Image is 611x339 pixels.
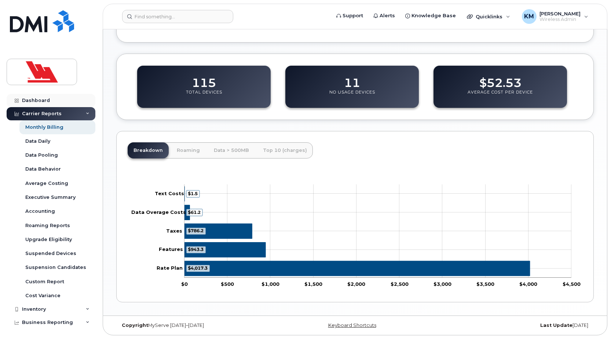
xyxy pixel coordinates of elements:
[411,12,456,19] span: Knowledge Base
[188,265,208,271] tspan: $4,017.3
[166,228,182,234] tspan: Taxes
[181,281,188,287] tspan: $0
[188,191,198,196] tspan: $1.5
[257,142,313,158] a: Top 10 (charges)
[519,281,537,287] tspan: $4,000
[329,90,375,103] p: No Usage Devices
[380,12,395,19] span: Alerts
[157,265,183,271] tspan: Rate Plan
[476,281,494,287] tspan: $3,500
[344,69,360,90] dd: 11
[331,8,368,23] a: Support
[347,281,365,287] tspan: $2,000
[539,17,581,22] span: Wireless Admin
[188,209,201,215] tspan: $61.2
[192,69,216,90] dd: 115
[433,281,451,287] tspan: $3,000
[540,322,572,328] strong: Last Update
[131,185,581,287] g: Chart
[391,281,409,287] tspan: $2,500
[476,14,502,19] span: Quicklinks
[400,8,461,23] a: Knowledge Base
[261,281,279,287] tspan: $1,000
[116,322,275,328] div: MyServe [DATE]–[DATE]
[368,8,400,23] a: Alerts
[171,142,206,158] a: Roaming
[328,322,376,328] a: Keyboard Shortcuts
[539,11,581,17] span: [PERSON_NAME]
[155,190,184,196] tspan: Text Costs
[468,90,533,103] p: Average Cost Per Device
[186,90,222,103] p: Total Devices
[208,142,255,158] a: Data > 500MB
[184,186,530,276] g: Series
[122,322,148,328] strong: Copyright
[159,247,183,252] tspan: Features
[188,247,204,252] tspan: $943.3
[479,69,522,90] dd: $52.53
[304,281,322,287] tspan: $1,500
[435,322,594,328] div: [DATE]
[131,209,186,215] tspan: Data Overage Costs
[188,228,204,234] tspan: $786.2
[221,281,234,287] tspan: $500
[122,10,233,23] input: Find something...
[128,142,169,158] a: Breakdown
[563,281,581,287] tspan: $4,500
[517,9,593,24] div: Kyle Murphy
[462,9,515,24] div: Quicklinks
[343,12,363,19] span: Support
[524,12,534,21] span: KM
